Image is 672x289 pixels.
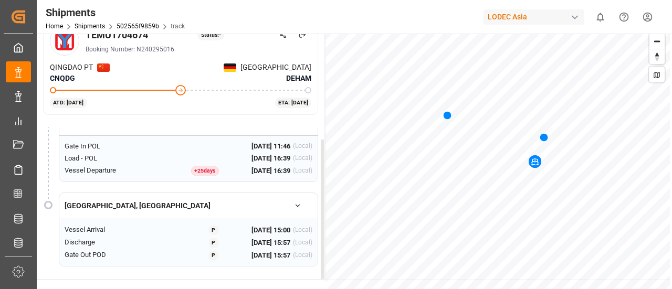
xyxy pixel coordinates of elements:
button: P [197,224,230,236]
span: QINGDAO PT [50,62,93,73]
a: Home [46,23,63,30]
span: CNQDG [50,74,75,82]
img: Netherlands [224,63,236,72]
span: [DATE] 15:00 [251,225,290,236]
div: (Local) [293,166,312,176]
div: Map marker [540,132,548,142]
div: Load - POL [65,153,156,164]
div: Gate In POL [65,141,156,152]
div: Map marker [443,110,451,120]
button: P [197,250,230,261]
div: Booking Number: N240295016 [86,45,311,54]
span: [DATE] 16:39 [251,153,290,164]
div: (Local) [293,250,312,261]
div: Map marker [529,155,541,168]
div: ATD: [DATE] [50,98,87,108]
button: LODEC Asia [484,7,589,27]
div: P [208,238,219,248]
div: P [208,225,219,236]
span: [DATE] 11:46 [251,141,290,152]
a: Shipments [75,23,105,30]
div: (Local) [293,153,312,164]
span: [DATE] 16:39 [251,166,290,176]
img: Netherlands [97,63,110,72]
div: Vessel Departure [65,165,156,176]
div: ETA: [DATE] [275,98,312,108]
div: (Local) [293,141,312,152]
button: Zoom out [649,34,665,49]
div: Shipments [46,5,185,20]
div: + 25 day s [191,166,219,176]
div: TEMU1704674 [86,28,148,42]
img: Carrier Logo [51,28,78,54]
button: Help Center [612,5,636,29]
div: Discharge [65,237,156,248]
span: [DATE] 15:57 [251,238,290,248]
button: show 0 new notifications [589,5,612,29]
span: [GEOGRAPHIC_DATA] [240,62,311,73]
div: P [208,250,219,261]
span: [DATE] 15:57 [251,250,290,261]
div: Vessel Arrival [65,224,156,236]
div: (Local) [293,238,312,248]
div: LODEC Asia [484,9,584,25]
div: Gate Out POD [65,250,156,261]
button: Reset bearing to north [649,49,665,64]
div: Status: - [197,30,224,40]
button: [GEOGRAPHIC_DATA], [GEOGRAPHIC_DATA] [59,197,318,215]
span: DEHAM [286,73,311,84]
button: P [197,237,230,248]
div: (Local) [293,225,312,236]
a: 502565f9859b [117,23,159,30]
